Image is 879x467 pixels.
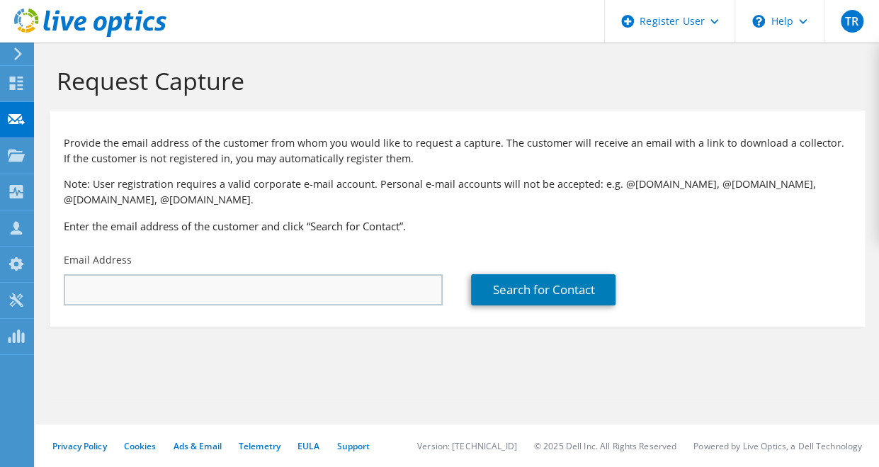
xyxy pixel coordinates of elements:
a: Search for Contact [471,274,616,305]
a: Ads & Email [174,440,222,452]
li: Version: [TECHNICAL_ID] [417,440,517,452]
h1: Request Capture [57,66,851,96]
a: Telemetry [239,440,280,452]
svg: \n [752,15,765,28]
a: Support [336,440,370,452]
h3: Enter the email address of the customer and click “Search for Contact”. [64,218,851,234]
p: Note: User registration requires a valid corporate e-mail account. Personal e-mail accounts will ... [64,176,851,208]
li: Powered by Live Optics, a Dell Technology [693,440,862,452]
span: TR [841,10,863,33]
label: Email Address [64,253,132,267]
a: Privacy Policy [52,440,107,452]
li: © 2025 Dell Inc. All Rights Reserved [534,440,676,452]
a: Cookies [124,440,157,452]
p: Provide the email address of the customer from whom you would like to request a capture. The cust... [64,135,851,167]
a: EULA [297,440,319,452]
